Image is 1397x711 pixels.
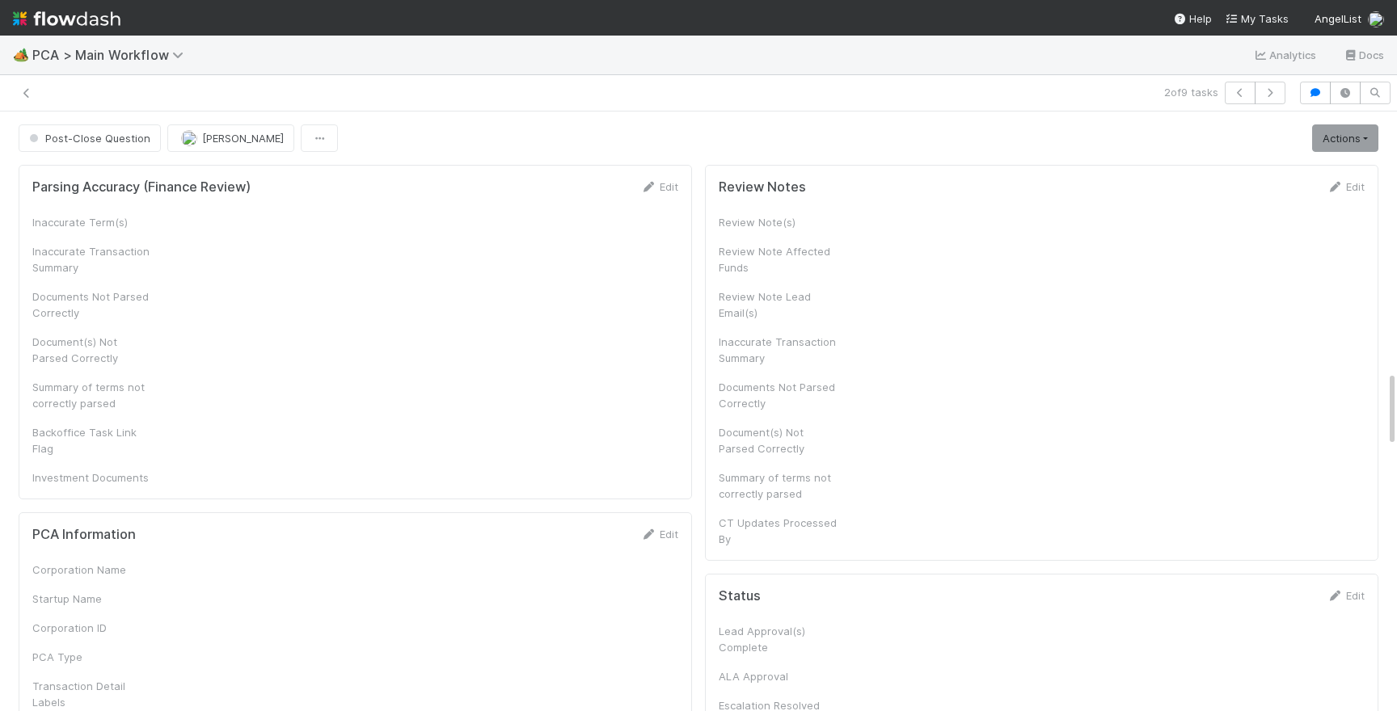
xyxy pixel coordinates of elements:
h5: Review Notes [719,179,806,196]
div: Inaccurate Transaction Summary [32,243,154,276]
div: Document(s) Not Parsed Correctly [719,424,840,456]
div: Help [1173,11,1212,27]
span: Post-Close Question [26,132,150,145]
div: Documents Not Parsed Correctly [32,288,154,321]
div: Summary of terms not correctly parsed [32,379,154,411]
img: avatar_e1f102a8-6aea-40b1-874c-e2ab2da62ba9.png [1368,11,1384,27]
a: My Tasks [1225,11,1289,27]
div: Startup Name [32,591,154,607]
a: Edit [640,528,678,541]
div: Corporation ID [32,620,154,636]
div: ALA Approval [719,668,840,684]
div: Transaction Detail Labels [32,678,154,710]
div: Review Note Lead Email(s) [719,288,840,321]
div: Inaccurate Transaction Summary [719,334,840,366]
div: Review Note(s) [719,214,840,230]
div: Documents Not Parsed Correctly [719,379,840,411]
div: Document(s) Not Parsed Correctly [32,334,154,366]
a: Docs [1343,45,1384,65]
div: PCA Type [32,649,154,665]
button: [PERSON_NAME] [167,124,294,152]
span: AngelList [1315,12,1361,25]
div: Corporation Name [32,562,154,578]
div: Review Note Affected Funds [719,243,840,276]
a: Edit [640,180,678,193]
div: Lead Approval(s) Complete [719,623,840,655]
div: Investment Documents [32,469,154,486]
span: PCA > Main Workflow [32,47,192,63]
span: 2 of 9 tasks [1164,84,1218,100]
div: Summary of terms not correctly parsed [719,469,840,502]
div: Inaccurate Term(s) [32,214,154,230]
img: logo-inverted-e16ddd16eac7371096b0.svg [13,5,120,32]
h5: Status [719,588,761,604]
a: Edit [1327,589,1365,602]
span: 🏕️ [13,48,29,61]
span: My Tasks [1225,12,1289,25]
a: Edit [1327,180,1365,193]
button: Post-Close Question [19,124,161,152]
div: Backoffice Task Link Flag [32,424,154,456]
span: [PERSON_NAME] [202,132,284,145]
h5: Parsing Accuracy (Finance Review) [32,179,251,196]
a: Actions [1312,124,1378,152]
div: CT Updates Processed By [719,515,840,547]
img: avatar_e1f102a8-6aea-40b1-874c-e2ab2da62ba9.png [181,130,197,146]
a: Analytics [1253,45,1317,65]
h5: PCA Information [32,527,136,543]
